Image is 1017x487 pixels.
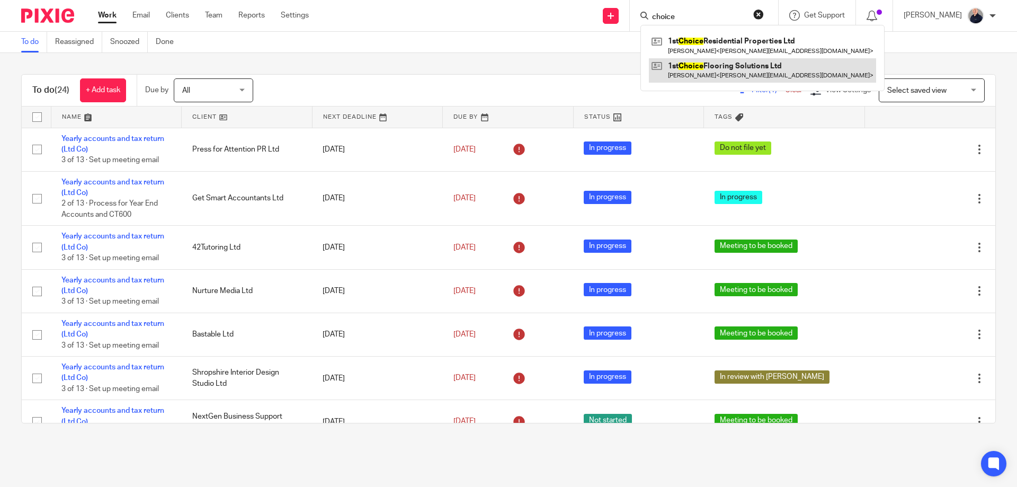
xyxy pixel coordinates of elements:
span: 3 of 13 · Set up meeting email [61,342,159,349]
td: [DATE] [312,128,443,171]
span: Get Support [804,12,845,19]
span: 2 of 13 · Process for Year End Accounts and CT600 [61,200,158,219]
a: Yearly accounts and tax return (Ltd Co) [61,233,164,251]
span: In progress [584,283,631,296]
span: Do not file yet [715,141,771,155]
span: Not started [584,414,632,427]
a: To do [21,32,47,52]
span: [DATE] [453,244,476,251]
p: [PERSON_NAME] [904,10,962,21]
span: All [182,87,190,94]
a: Yearly accounts and tax return (Ltd Co) [61,277,164,295]
span: Tags [715,114,733,120]
a: Settings [281,10,309,21]
span: [DATE] [453,287,476,295]
span: [DATE] [453,375,476,382]
td: Shropshire Interior Design Studio Ltd [182,357,313,400]
h1: To do [32,85,69,96]
a: Reports [238,10,265,21]
input: Search [651,13,746,22]
span: 3 of 13 · Set up meeting email [61,156,159,164]
span: In progress [584,326,631,340]
a: Email [132,10,150,21]
td: Press for Attention PR Ltd [182,128,313,171]
a: Yearly accounts and tax return (Ltd Co) [61,135,164,153]
span: In progress [715,191,762,204]
a: Done [156,32,182,52]
a: Yearly accounts and tax return (Ltd Co) [61,364,164,382]
span: [DATE] [453,194,476,202]
td: [DATE] [312,171,443,226]
p: Due by [145,85,168,95]
a: Yearly accounts and tax return (Ltd Co) [61,407,164,425]
td: 42Tutoring Ltd [182,226,313,269]
a: Clients [166,10,189,21]
span: In progress [584,191,631,204]
a: Yearly accounts and tax return (Ltd Co) [61,179,164,197]
span: 3 of 13 · Set up meeting email [61,254,159,262]
a: Reassigned [55,32,102,52]
a: Team [205,10,222,21]
span: (24) [55,86,69,94]
a: Work [98,10,117,21]
span: Meeting to be booked [715,240,798,253]
img: Pixie [21,8,74,23]
td: Nurture Media Ltd [182,269,313,313]
td: [DATE] [312,400,443,444]
span: In progress [584,370,631,384]
td: [DATE] [312,313,443,356]
span: [DATE] [453,418,476,426]
img: IMG_8745-0021-copy.jpg [967,7,984,24]
span: 3 of 13 · Set up meeting email [61,298,159,306]
a: + Add task [80,78,126,102]
td: Bastable Ltd [182,313,313,356]
span: In review with [PERSON_NAME] [715,370,829,384]
span: [DATE] [453,331,476,338]
td: [DATE] [312,226,443,269]
td: [DATE] [312,269,443,313]
span: Meeting to be booked [715,283,798,296]
span: Select saved view [887,87,947,94]
td: NextGen Business Support Services Ltd [182,400,313,444]
span: Meeting to be booked [715,414,798,427]
button: Clear [753,9,764,20]
td: [DATE] [312,357,443,400]
a: Yearly accounts and tax return (Ltd Co) [61,320,164,338]
span: In progress [584,240,631,253]
span: In progress [584,141,631,155]
td: Get Smart Accountants Ltd [182,171,313,226]
span: Meeting to be booked [715,326,798,340]
span: 3 of 13 · Set up meeting email [61,385,159,393]
a: Snoozed [110,32,148,52]
span: [DATE] [453,146,476,153]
